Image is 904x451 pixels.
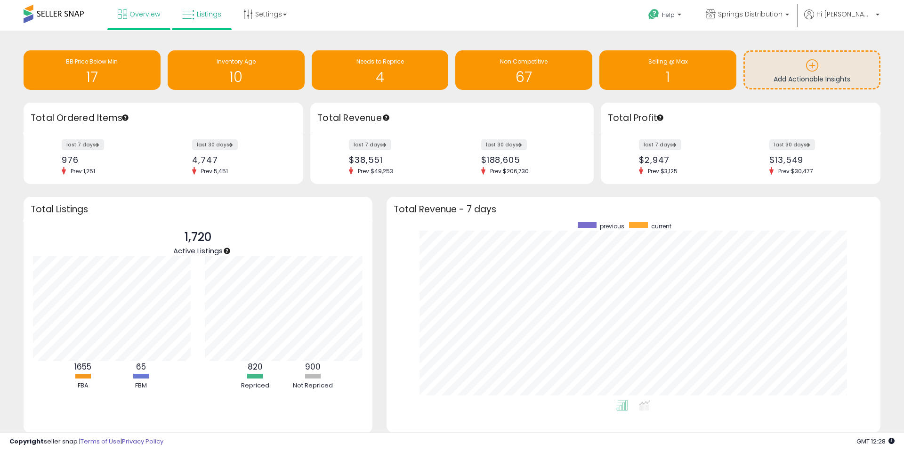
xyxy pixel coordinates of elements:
label: last 30 days [481,139,527,150]
label: last 30 days [769,139,815,150]
div: $13,549 [769,155,864,165]
h1: 17 [28,69,156,85]
span: Prev: $206,730 [485,167,533,175]
label: last 7 days [62,139,104,150]
span: BB Price Below Min [66,57,118,65]
h3: Total Revenue - 7 days [394,206,873,213]
div: seller snap | | [9,437,163,446]
div: $2,947 [639,155,734,165]
h3: Total Listings [31,206,365,213]
span: Springs Distribution [718,9,783,19]
span: Hi [PERSON_NAME] [816,9,873,19]
span: Prev: $30,477 [774,167,818,175]
h1: 67 [460,69,588,85]
span: Add Actionable Insights [774,74,850,84]
span: previous [600,222,624,230]
span: current [651,222,671,230]
a: Non Competitive 67 [455,50,592,90]
span: Inventory Age [217,57,256,65]
div: Tooltip anchor [382,113,390,122]
div: Tooltip anchor [656,113,664,122]
div: Tooltip anchor [121,113,129,122]
span: Non Competitive [500,57,548,65]
p: 1,720 [173,228,223,246]
a: Hi [PERSON_NAME] [804,9,880,31]
span: Overview [129,9,160,19]
span: Prev: $49,253 [353,167,398,175]
h1: 10 [172,69,300,85]
a: Inventory Age 10 [168,50,305,90]
span: Prev: 1,251 [66,167,100,175]
label: last 30 days [192,139,238,150]
span: Prev: $3,125 [643,167,682,175]
div: Tooltip anchor [223,247,231,255]
strong: Copyright [9,437,44,446]
div: $38,551 [349,155,445,165]
label: last 7 days [639,139,681,150]
div: 976 [62,155,156,165]
a: Add Actionable Insights [745,52,879,88]
span: Selling @ Max [648,57,688,65]
h3: Total Profit [608,112,873,125]
h3: Total Ordered Items [31,112,296,125]
span: Needs to Reprice [356,57,404,65]
div: 4,747 [192,155,287,165]
a: BB Price Below Min 17 [24,50,161,90]
b: 820 [248,361,263,372]
a: Privacy Policy [122,437,163,446]
b: 900 [305,361,321,372]
h1: 4 [316,69,444,85]
a: Help [641,1,691,31]
div: $188,605 [481,155,577,165]
a: Terms of Use [81,437,121,446]
span: Prev: 5,451 [196,167,233,175]
h3: Total Revenue [317,112,587,125]
label: last 7 days [349,139,391,150]
div: Repriced [227,381,283,390]
div: FBA [55,381,111,390]
h1: 1 [604,69,732,85]
a: Needs to Reprice 4 [312,50,449,90]
b: 65 [136,361,146,372]
div: Not Repriced [285,381,341,390]
span: 2025-08-11 12:28 GMT [856,437,895,446]
div: FBM [113,381,169,390]
span: Listings [197,9,221,19]
b: 1655 [74,361,91,372]
span: Active Listings [173,246,223,256]
i: Get Help [648,8,660,20]
a: Selling @ Max 1 [599,50,736,90]
span: Help [662,11,675,19]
